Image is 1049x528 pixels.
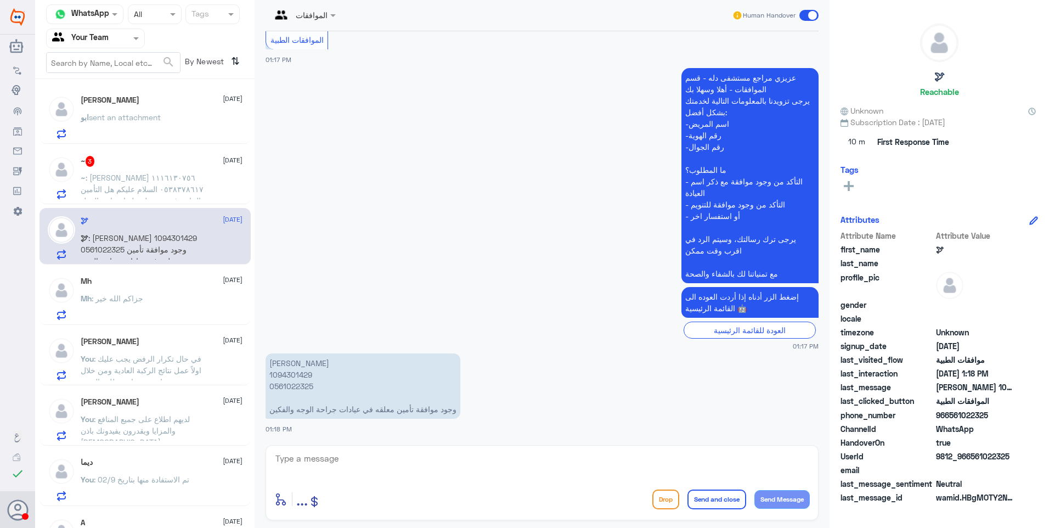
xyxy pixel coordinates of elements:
button: Avatar [7,499,28,520]
i: ⇅ [231,52,240,70]
span: Unknown [841,105,883,116]
span: 01:18 PM [266,425,292,432]
span: هدى براهيم الحيدري 1094301429 0561022325 وجود موافقة تأمين معلقه في عيادات جراحة الوجه والفكين [936,381,1016,393]
h5: ابو ناصر [81,96,139,105]
span: ابو [81,113,89,122]
span: : جزاكم الله خير [92,294,143,303]
span: 🕊 [936,244,1016,255]
span: 2 [936,423,1016,435]
span: : تم الاستفادة منها بتاريخ 02/9 [94,475,189,484]
span: Attribute Name [841,230,934,241]
img: defaultAdmin.png [48,337,75,364]
img: defaultAdmin.png [48,397,75,425]
span: null [936,299,1016,311]
img: defaultAdmin.png [48,216,75,244]
span: phone_number [841,409,934,421]
h5: 🕊 [934,70,945,83]
p: 25/9/2025, 1:17 PM [681,68,819,283]
img: defaultAdmin.png [921,24,958,61]
span: Mh [81,294,92,303]
span: 2025-09-25T10:18:23.043Z [936,368,1016,379]
span: [DATE] [223,396,242,406]
button: Send and close [687,490,746,509]
span: 2025-09-25T10:17:03.708Z [936,340,1016,352]
h5: A [81,518,85,527]
span: signup_date [841,340,934,352]
span: locale [841,313,934,324]
span: 9812_966561022325 [936,451,1016,462]
img: Widebot Logo [10,8,25,26]
span: [DATE] [223,94,242,104]
span: profile_pic [841,272,934,297]
span: ~ [81,173,86,182]
i: check [11,467,24,480]
span: last_visited_flow [841,354,934,366]
span: You [81,354,94,363]
span: 10 m [841,132,873,152]
h5: 🕊 [81,216,88,226]
span: 01:17 PM [793,341,819,351]
span: ... [296,489,308,509]
span: UserId [841,451,934,462]
span: الموافقات الطبية [270,35,324,44]
input: Search by Name, Local etc… [47,53,180,72]
span: By Newest [181,52,227,74]
span: sent an attachment [89,113,161,122]
span: search [162,55,175,69]
img: defaultAdmin.png [48,277,75,304]
span: last_message_sentiment [841,478,934,490]
span: [DATE] [223,215,242,224]
span: : في حال تكرار الرفض يجب عليك اولاً عمل نتائج الركبة العادية ومن خلال تقريرها سيتم متابعة طلب الرنين [81,354,201,386]
img: defaultAdmin.png [936,272,963,299]
button: Drop [652,490,679,509]
h5: Eiman Ali [81,397,139,407]
span: email [841,464,934,476]
img: whatsapp.png [52,6,69,23]
img: defaultAdmin.png [48,156,75,183]
span: null [936,313,1016,324]
span: last_interaction [841,368,934,379]
span: [DATE] [223,516,242,526]
img: defaultAdmin.png [48,96,75,123]
span: true [936,437,1016,448]
span: HandoverOn [841,437,934,448]
span: [DATE] [223,275,242,285]
span: You [81,475,94,484]
img: yourTeam.svg [52,30,69,47]
button: search [162,53,175,71]
div: العودة للقائمة الرئيسية [684,322,816,339]
img: defaultAdmin.png [48,458,75,485]
h5: سعد [81,337,139,346]
span: ChannelId [841,423,934,435]
span: : لديهم اطلاع على جميع المنافع والمزايا ويقدرون يفيدونك باذن [DEMOGRAPHIC_DATA] [81,414,190,447]
h5: ~ [81,156,95,167]
div: Tags [190,8,209,22]
span: 🕊 [81,233,88,243]
h6: Attributes [841,215,879,224]
span: 01:17 PM [266,56,291,63]
span: [DATE] [223,456,242,466]
h6: Reachable [920,87,959,97]
button: ... [296,487,308,512]
span: [DATE] [223,335,242,345]
span: gender [841,299,934,311]
span: [DATE] [223,155,242,165]
span: Attribute Value [936,230,1016,241]
span: You [81,414,94,424]
p: 25/9/2025, 1:18 PM [266,353,460,419]
span: Human Handover [743,10,796,20]
span: last_name [841,257,934,269]
p: 25/9/2025, 1:17 PM [681,287,819,318]
span: last_message [841,381,934,393]
span: 966561022325 [936,409,1016,421]
span: : [PERSON_NAME] 1094301429 0561022325 وجود موافقة تأمين معلقه في عيادات جراحة الوجه والفكين [81,233,197,277]
span: Unknown [936,327,1016,338]
span: 0 [936,478,1016,490]
h5: Mh [81,277,92,286]
span: wamid.HBgMOTY2NTYxMDIyMzI1FQIAEhgUM0EwRkNFQjgxMzQ5RTA5MUZCRDUA [936,492,1016,503]
button: Send Message [754,490,810,509]
span: last_clicked_button [841,395,934,407]
span: الموافقات الطبية [936,395,1016,407]
h6: Tags [841,165,859,175]
span: first_name [841,244,934,255]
